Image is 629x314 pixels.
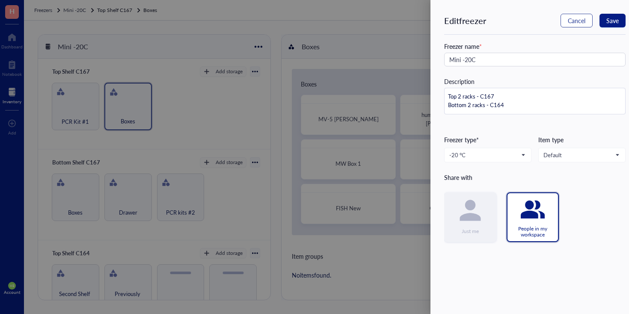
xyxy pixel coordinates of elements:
[511,226,555,238] div: People in my workspace
[599,14,626,27] button: Save
[444,77,475,86] div: Description
[568,17,585,24] span: Cancel
[543,151,619,159] span: Default
[444,135,531,144] div: Freezer type*
[444,42,626,51] div: Freezer name
[538,135,626,144] div: Item type
[444,15,486,27] div: Edit freezer
[462,228,479,234] div: Just me
[445,88,625,114] textarea: Top 2 racks - C167 Bottom 2 racks - C164
[449,151,525,159] span: -20 °C
[606,17,619,24] span: Save
[444,173,626,182] div: Share with
[561,14,593,27] button: Cancel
